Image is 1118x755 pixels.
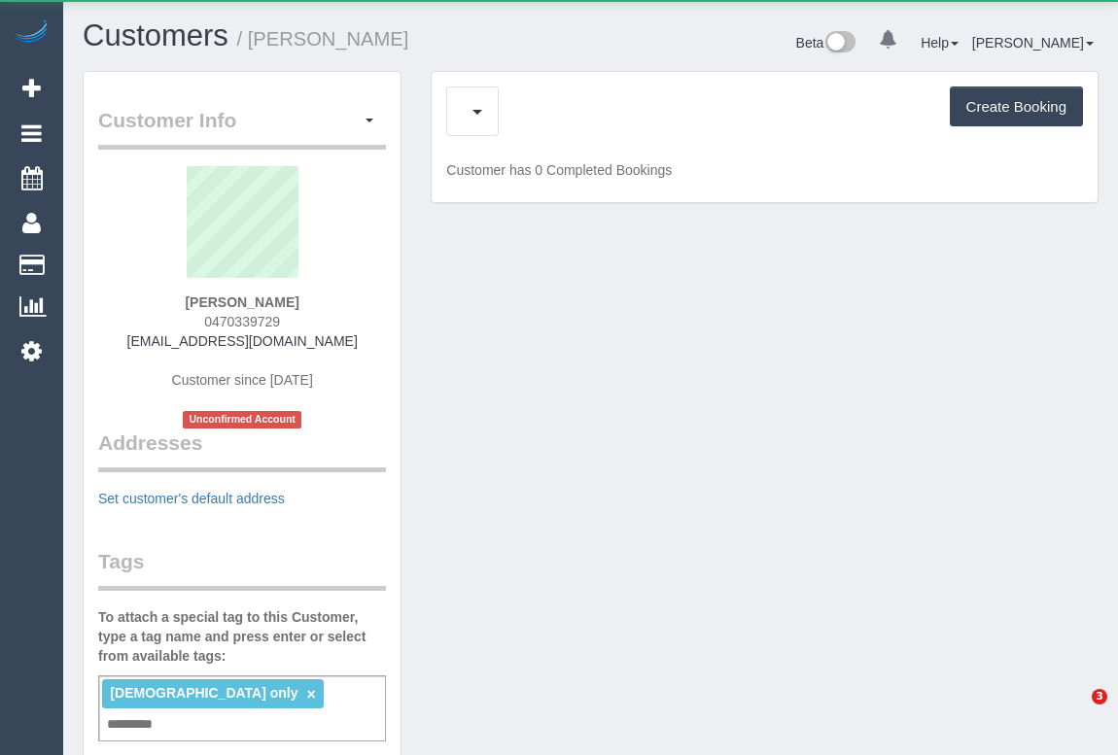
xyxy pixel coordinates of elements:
iframe: Intercom live chat [1052,689,1099,736]
button: Create Booking [950,86,1083,127]
p: Customer has 0 Completed Bookings [446,160,1083,180]
strong: [PERSON_NAME] [185,294,298,310]
a: Set customer's default address [98,491,285,506]
span: Unconfirmed Account [183,411,301,428]
a: Customers [83,18,228,52]
a: × [306,686,315,703]
small: / [PERSON_NAME] [237,28,409,50]
a: [EMAIL_ADDRESS][DOMAIN_NAME] [127,333,358,349]
a: Beta [796,35,856,51]
span: [DEMOGRAPHIC_DATA] only [110,685,297,701]
span: Customer since [DATE] [172,372,313,388]
label: To attach a special tag to this Customer, type a tag name and press enter or select from availabl... [98,607,386,666]
a: Help [921,35,959,51]
legend: Tags [98,547,386,591]
img: Automaid Logo [12,19,51,47]
legend: Customer Info [98,106,386,150]
span: 3 [1092,689,1107,704]
a: [PERSON_NAME] [972,35,1094,51]
img: New interface [823,31,856,56]
span: 0470339729 [204,314,280,329]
